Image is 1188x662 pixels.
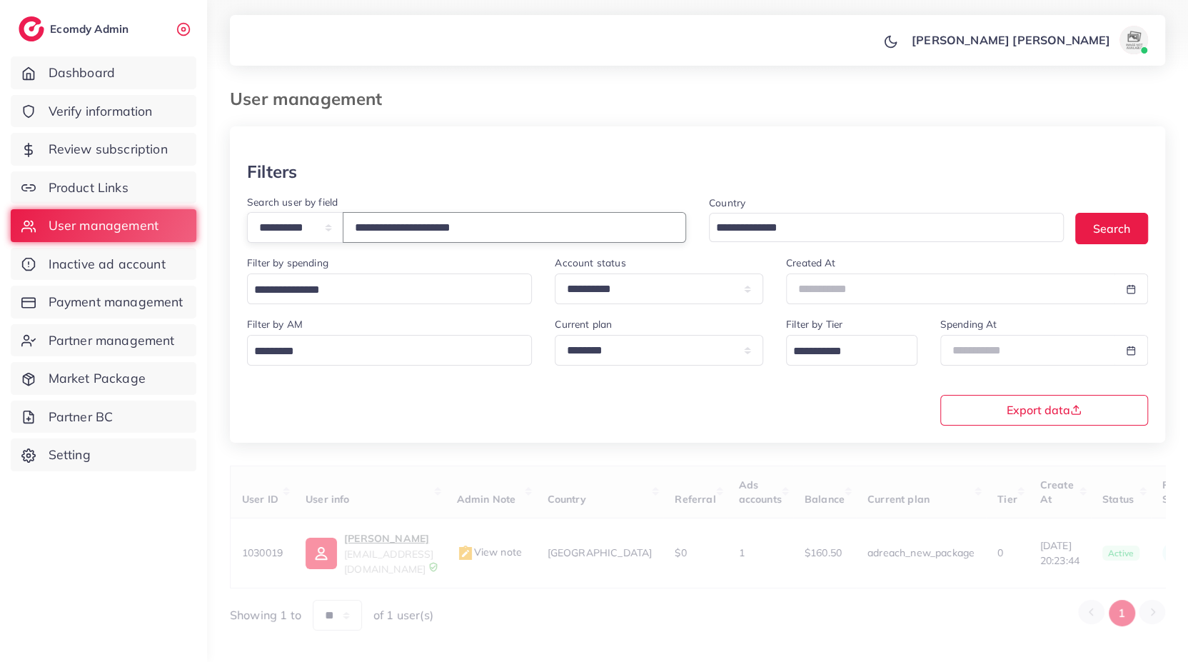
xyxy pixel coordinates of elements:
[49,408,114,426] span: Partner BC
[249,341,513,363] input: Search for option
[247,256,328,270] label: Filter by spending
[49,369,146,388] span: Market Package
[249,279,513,301] input: Search for option
[11,133,196,166] a: Review subscription
[49,64,115,82] span: Dashboard
[49,179,129,197] span: Product Links
[49,216,158,235] span: User management
[247,335,532,366] div: Search for option
[247,317,303,331] label: Filter by AM
[49,102,153,121] span: Verify information
[11,248,196,281] a: Inactive ad account
[19,16,44,41] img: logo
[247,274,532,304] div: Search for option
[709,196,745,210] label: Country
[247,195,338,209] label: Search user by field
[1075,213,1148,244] button: Search
[11,56,196,89] a: Dashboard
[11,438,196,471] a: Setting
[11,95,196,128] a: Verify information
[49,331,175,350] span: Partner management
[11,362,196,395] a: Market Package
[230,89,393,109] h3: User management
[1007,404,1082,416] span: Export data
[11,286,196,319] a: Payment management
[49,140,168,159] span: Review subscription
[247,161,297,182] h3: Filters
[709,213,1064,242] div: Search for option
[940,317,997,331] label: Spending At
[788,341,899,363] input: Search for option
[711,217,1045,239] input: Search for option
[555,256,625,270] label: Account status
[19,16,132,41] a: logoEcomdy Admin
[49,293,183,311] span: Payment management
[1119,26,1148,54] img: avatar
[786,335,917,366] div: Search for option
[50,22,132,36] h2: Ecomdy Admin
[11,324,196,357] a: Partner management
[11,401,196,433] a: Partner BC
[11,209,196,242] a: User management
[786,317,842,331] label: Filter by Tier
[11,171,196,204] a: Product Links
[786,256,836,270] label: Created At
[555,317,612,331] label: Current plan
[912,31,1110,49] p: [PERSON_NAME] [PERSON_NAME]
[940,395,1149,426] button: Export data
[49,255,166,274] span: Inactive ad account
[49,446,91,464] span: Setting
[904,26,1154,54] a: [PERSON_NAME] [PERSON_NAME]avatar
